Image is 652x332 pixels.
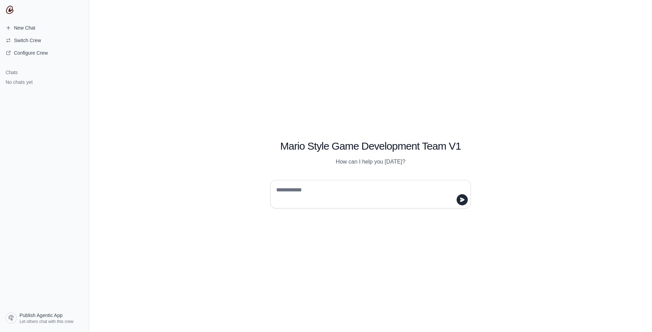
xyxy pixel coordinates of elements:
span: New Chat [14,24,35,31]
span: Let others chat with this crew [20,319,73,324]
span: Switch Crew [14,37,41,44]
a: New Chat [3,22,86,33]
button: Switch Crew [3,35,86,46]
span: Configure Crew [14,49,48,56]
h1: Mario Style Game Development Team V1 [270,140,471,152]
img: CrewAI Logo [6,6,14,14]
span: Publish Agentic App [20,312,63,319]
a: Publish Agentic App Let others chat with this crew [3,310,86,326]
a: Configure Crew [3,47,86,58]
p: How can I help you [DATE]? [270,158,471,166]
